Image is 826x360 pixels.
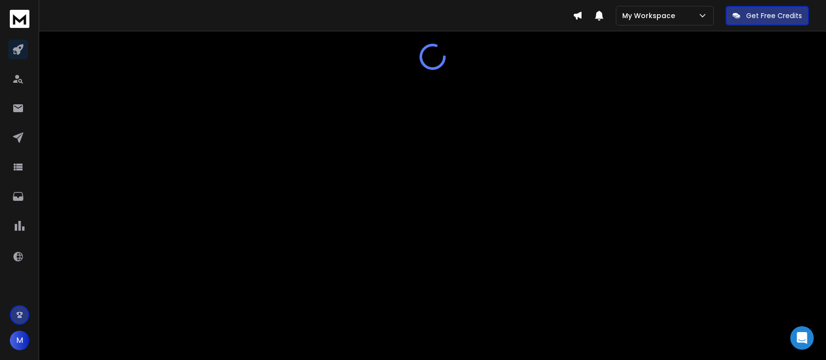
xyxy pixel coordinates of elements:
div: Open Intercom Messenger [790,326,814,350]
button: M [10,331,29,350]
p: Get Free Credits [746,11,802,21]
p: My Workspace [622,11,679,21]
button: Get Free Credits [726,6,809,25]
img: logo [10,10,29,28]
